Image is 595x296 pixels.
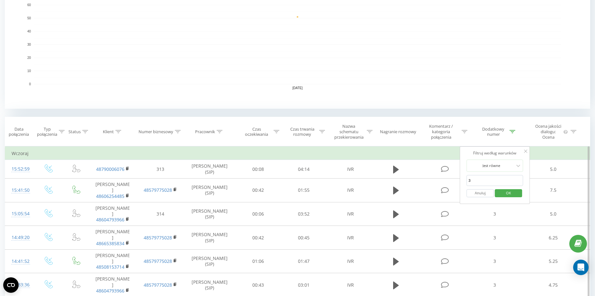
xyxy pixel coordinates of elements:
[103,129,114,134] div: Klient
[184,226,235,250] td: [PERSON_NAME] (SIP)
[96,217,124,223] a: 48604793966
[96,288,124,294] a: 48604793966
[144,282,172,288] a: 48579775028
[500,188,518,198] span: OK
[89,179,137,202] td: [PERSON_NAME]
[573,260,589,275] div: Open Intercom Messenger
[89,249,137,273] td: [PERSON_NAME]
[327,179,374,202] td: IVR
[293,86,303,90] text: [DATE]
[96,264,124,270] a: 48508153714
[12,163,28,175] div: 15:52:59
[235,226,281,250] td: 00:42
[96,166,124,172] a: 48790006076
[473,202,517,226] td: 3
[3,277,19,293] button: Open CMP widget
[12,279,28,291] div: 14:33:36
[535,124,562,140] div: Ocena jakości dialogu: Ocena
[241,126,272,137] div: Czas oczekiwania
[495,189,522,197] button: OK
[467,150,523,156] div: Filtruj według warunków
[235,202,281,226] td: 00:06
[184,160,235,179] td: [PERSON_NAME] (SIP)
[281,179,327,202] td: 01:55
[12,255,28,268] div: 14:41:52
[29,82,31,86] text: 0
[473,226,517,250] td: 3
[287,126,318,137] div: Czas trwania rozmowy
[281,226,327,250] td: 00:45
[281,202,327,226] td: 03:52
[144,187,172,193] a: 48579775028
[467,175,523,186] input: 0
[137,202,184,226] td: 314
[27,30,31,33] text: 40
[27,69,31,73] text: 10
[37,126,57,137] div: Typ połączenia
[235,179,281,202] td: 00:42
[89,202,137,226] td: [PERSON_NAME]
[89,226,137,250] td: [PERSON_NAME]
[27,3,31,7] text: 60
[422,124,460,140] div: Komentarz / kategoria połączenia
[327,249,374,273] td: IVR
[139,129,173,134] div: Numer biznesowy
[467,189,494,197] button: Anuluj
[144,235,172,241] a: 48579775028
[12,184,28,197] div: 15:41:50
[184,179,235,202] td: [PERSON_NAME] (SIP)
[327,202,374,226] td: IVR
[5,126,32,137] div: Data połączenia
[517,202,590,226] td: 5.0
[327,160,374,179] td: IVR
[184,202,235,226] td: [PERSON_NAME] (SIP)
[96,193,124,199] a: 48606254485
[479,126,508,137] div: Dodatkowy numer
[235,160,281,179] td: 00:08
[68,129,81,134] div: Status
[27,56,31,60] text: 20
[517,179,590,202] td: 7.5
[281,249,327,273] td: 01:47
[517,226,590,250] td: 6.25
[380,129,416,134] div: Nagranie rozmowy
[517,160,590,179] td: 5.0
[473,249,517,273] td: 3
[12,231,28,244] div: 14:49:20
[27,16,31,20] text: 50
[27,43,31,46] text: 30
[5,147,590,160] td: Wczoraj
[517,249,590,273] td: 5.25
[12,208,28,220] div: 15:05:54
[281,160,327,179] td: 04:14
[137,160,184,179] td: 313
[184,249,235,273] td: [PERSON_NAME] (SIP)
[96,240,124,246] a: 48665385834
[144,258,172,264] a: 48579775028
[235,249,281,273] td: 01:06
[195,129,215,134] div: Pracownik
[332,124,365,140] div: Nazwa schematu przekierowania
[327,226,374,250] td: IVR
